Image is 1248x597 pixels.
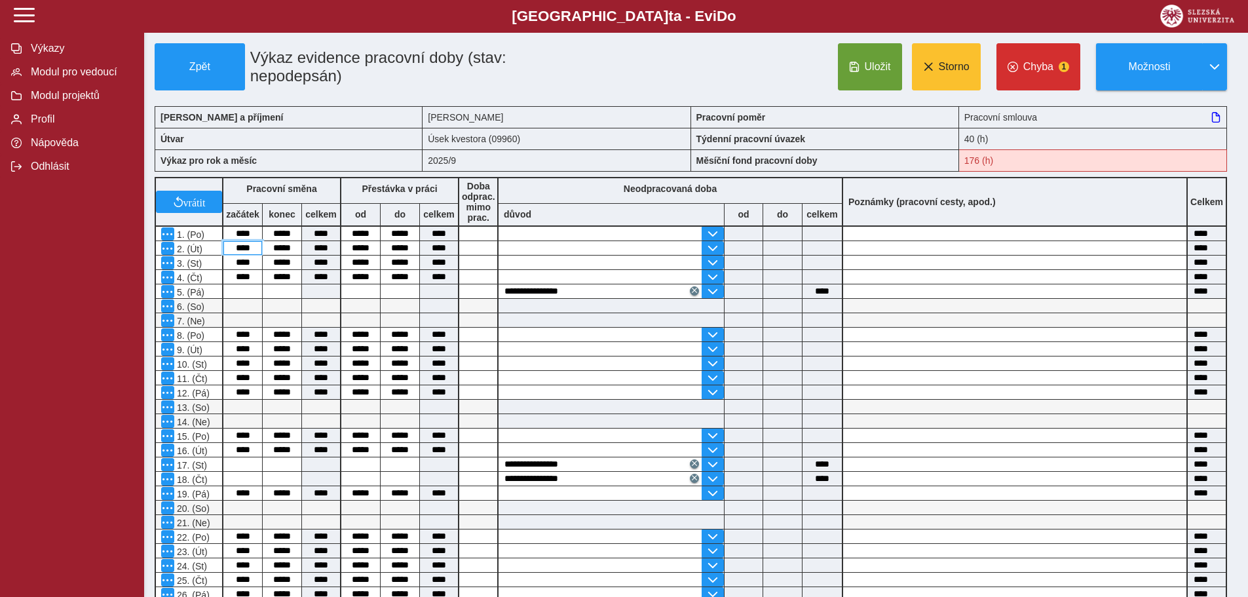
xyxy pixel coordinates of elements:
span: Nápověda [27,137,133,149]
b: Týdenní pracovní úvazek [696,134,806,144]
b: začátek [223,209,262,220]
button: Menu [161,400,174,414]
b: celkem [420,209,458,220]
span: Chyba [1023,61,1053,73]
button: Menu [161,227,174,241]
button: vrátit [156,191,222,213]
div: 40 (h) [959,128,1227,149]
div: Úsek kvestora (09960) [423,128,690,149]
b: konec [263,209,301,220]
span: Storno [939,61,970,73]
b: Pracovní směna [246,183,316,194]
h1: Výkaz evidence pracovní doby (stav: nepodepsán) [245,43,606,90]
b: celkem [302,209,340,220]
button: Menu [161,372,174,385]
span: Modul pro vedoucí [27,66,133,78]
span: 8. (Po) [174,330,204,341]
img: logo_web_su.png [1160,5,1234,28]
button: Menu [161,429,174,442]
span: 24. (St) [174,561,207,571]
button: Menu [161,573,174,587]
button: Menu [161,386,174,399]
b: Celkem [1190,197,1223,207]
span: Možnosti [1107,61,1192,73]
span: 12. (Pá) [174,388,210,398]
button: Možnosti [1096,43,1202,90]
span: 17. (St) [174,460,207,471]
b: Pracovní poměr [696,112,766,123]
button: Menu [161,559,174,572]
button: Menu [161,242,174,255]
b: Měsíční fond pracovní doby [696,155,818,166]
button: Menu [161,256,174,269]
button: Menu [161,271,174,284]
span: Výkazy [27,43,133,54]
b: [GEOGRAPHIC_DATA] a - Evi [39,8,1209,25]
button: Chyba1 [996,43,1080,90]
button: Menu [161,328,174,341]
span: Odhlásit [27,161,133,172]
span: 1. (Po) [174,229,204,240]
b: od [341,209,380,220]
span: 5. (Pá) [174,287,204,298]
button: Menu [161,415,174,428]
button: Uložit [838,43,902,90]
button: Menu [161,472,174,486]
span: 21. (Ne) [174,518,210,528]
b: Neodpracovaná doba [624,183,717,194]
b: Útvar [161,134,184,144]
button: Menu [161,501,174,514]
b: do [763,209,802,220]
span: 25. (Čt) [174,575,208,586]
span: 1 [1059,62,1069,72]
span: Zpět [161,61,239,73]
span: 13. (So) [174,402,210,413]
button: Menu [161,530,174,543]
span: 16. (Út) [174,446,208,456]
button: Menu [161,343,174,356]
button: Menu [161,545,174,558]
span: 6. (So) [174,301,204,312]
div: 2025/9 [423,149,690,172]
span: 22. (Po) [174,532,210,543]
button: Menu [161,314,174,327]
button: Menu [161,516,174,529]
b: celkem [803,209,842,220]
span: 19. (Pá) [174,489,210,499]
b: do [381,209,419,220]
span: 14. (Ne) [174,417,210,427]
span: D [717,8,727,24]
span: 18. (Čt) [174,474,208,485]
span: 10. (St) [174,359,207,370]
span: 23. (Út) [174,547,208,557]
button: Storno [912,43,981,90]
button: Zpět [155,43,245,90]
b: od [725,209,763,220]
b: Poznámky (pracovní cesty, apod.) [843,197,1001,207]
span: 9. (Út) [174,345,202,355]
span: vrátit [183,197,206,207]
span: 4. (Čt) [174,273,202,283]
span: Profil [27,113,133,125]
div: Pracovní smlouva [959,106,1227,128]
button: Menu [161,299,174,313]
b: důvod [504,209,531,220]
button: Menu [161,357,174,370]
span: 15. (Po) [174,431,210,442]
span: 11. (Čt) [174,374,208,384]
span: o [727,8,736,24]
span: t [668,8,673,24]
b: [PERSON_NAME] a příjmení [161,112,283,123]
span: 20. (So) [174,503,210,514]
b: Přestávka v práci [362,183,437,194]
span: 3. (St) [174,258,202,269]
span: 7. (Ne) [174,316,205,326]
div: [PERSON_NAME] [423,106,690,128]
button: Menu [161,458,174,471]
button: Menu [161,285,174,298]
span: Modul projektů [27,90,133,102]
button: Menu [161,487,174,500]
span: 2. (Út) [174,244,202,254]
b: Výkaz pro rok a měsíc [161,155,257,166]
div: Fond pracovní doby (176 h) a součet hodin (164 h) se neshodují! [959,149,1227,172]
